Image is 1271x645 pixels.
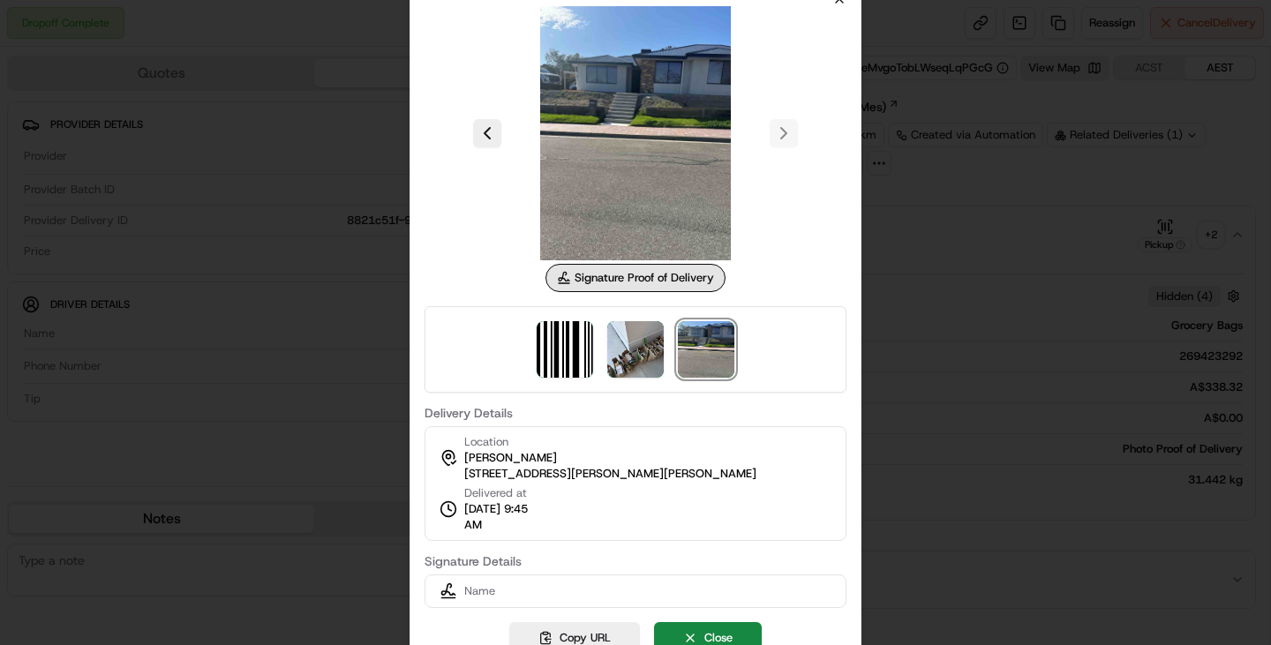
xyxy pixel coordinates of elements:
[425,407,846,419] label: Delivery Details
[537,321,593,378] img: barcode_scan_on_pickup image
[464,450,557,466] span: [PERSON_NAME]
[508,6,763,260] img: signature_proof_of_delivery image
[464,501,545,533] span: [DATE] 9:45 AM
[464,485,545,501] span: Delivered at
[464,434,508,450] span: Location
[425,555,846,567] label: Signature Details
[464,583,495,599] span: Name
[545,264,726,292] div: Signature Proof of Delivery
[607,321,664,378] img: signature_proof_of_delivery image
[678,321,734,378] img: signature_proof_of_delivery image
[464,466,756,482] span: [STREET_ADDRESS][PERSON_NAME][PERSON_NAME]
